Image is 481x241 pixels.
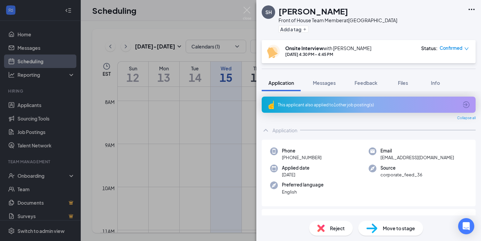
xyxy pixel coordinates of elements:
[262,126,270,134] svg: ChevronUp
[282,188,324,195] span: English
[279,26,308,33] button: PlusAdd a tag
[285,45,323,51] b: Onsite Interview
[355,80,377,86] span: Feedback
[380,147,454,154] span: Email
[431,80,440,86] span: Info
[383,225,415,232] span: Move to stage
[265,9,272,15] div: SH
[279,5,348,17] h1: [PERSON_NAME]
[272,127,297,134] div: Application
[468,5,476,13] svg: Ellipses
[462,101,470,109] svg: ArrowCircle
[285,51,371,57] div: [DATE] 4:30 PM - 4:45 PM
[464,46,469,51] span: down
[380,154,454,161] span: [EMAIL_ADDRESS][DOMAIN_NAME]
[279,17,397,24] div: Front of House Team Member at [GEOGRAPHIC_DATA]
[278,102,458,108] div: This applicant also applied to 1 other job posting(s)
[282,147,322,154] span: Phone
[285,45,371,51] div: with [PERSON_NAME]
[398,80,408,86] span: Files
[440,45,462,51] span: Confirmed
[330,225,345,232] span: Reject
[282,165,309,171] span: Applied date
[303,27,307,31] svg: Plus
[458,218,474,234] div: Open Intercom Messenger
[457,115,476,121] span: Collapse all
[282,171,309,178] span: [DATE]
[268,80,294,86] span: Application
[282,181,324,188] span: Preferred language
[267,214,470,222] span: Are you legally eligible to work in the [GEOGRAPHIC_DATA]?
[380,165,422,171] span: Source
[421,45,438,51] div: Status :
[313,80,336,86] span: Messages
[380,171,422,178] span: corporate_feed_36
[282,154,322,161] span: [PHONE_NUMBER]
